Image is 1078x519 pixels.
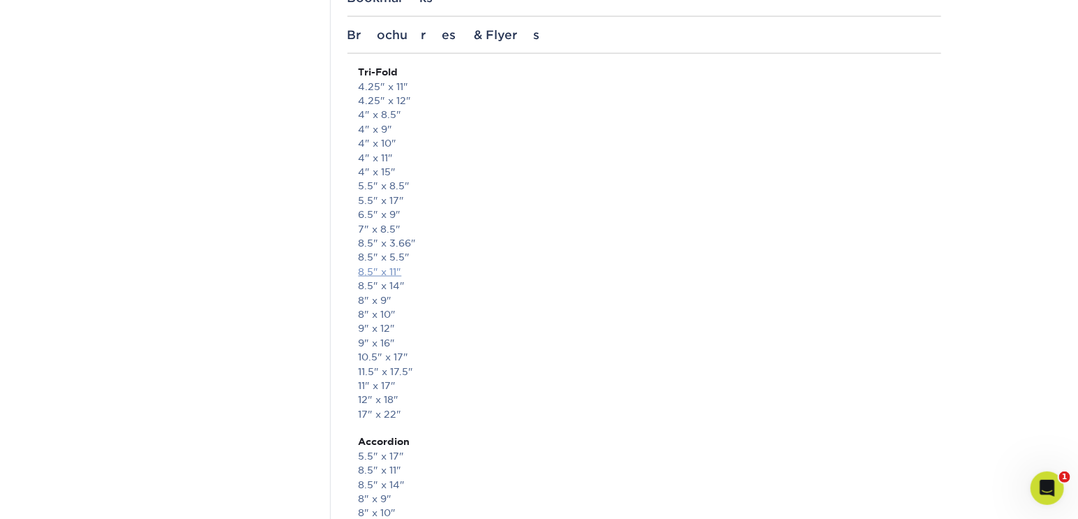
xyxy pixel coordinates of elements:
a: 8.5" x 11" [359,266,402,277]
div: Brochures & Flyers [347,28,941,42]
a: 9" x 16" [359,337,396,349]
strong: Accordion [359,437,410,448]
a: 8" x 9" [359,295,392,306]
strong: Tri-Fold [359,66,398,78]
a: 8.5" x 11" [359,465,402,476]
a: 8.5" x 5.5" [359,251,410,263]
a: 5.5" x 17" [359,195,405,206]
a: 9" x 12" [359,323,396,334]
a: 4" x 8.5" [359,109,402,120]
a: 8" x 9" [359,494,392,505]
iframe: Intercom live chat [1031,472,1064,505]
a: 11.5" x 17.5" [359,366,414,377]
a: 6.5" x 9" [359,209,401,220]
a: 4" x 15" [359,166,396,177]
a: 5.5" x 17" [359,451,405,462]
a: 11" x 17" [359,380,396,391]
a: 10.5" x 17" [359,351,409,363]
a: 4" x 10" [359,138,397,149]
a: 4.25" x 11" [359,81,409,92]
span: 1 [1059,472,1070,483]
a: 7" x 8.5" [359,224,401,235]
a: 4" x 11" [359,152,394,163]
a: 8" x 10" [359,309,396,320]
a: 8.5" x 14" [359,480,405,491]
a: 8" x 10" [359,508,396,519]
a: 8.5" x 3.66" [359,237,417,249]
a: 5.5" x 8.5" [359,180,410,191]
a: 8.5" x 14" [359,280,405,291]
a: 4.25" x 12" [359,95,412,106]
a: 12" x 18" [359,394,399,405]
a: 4" x 9" [359,124,393,135]
a: 17" x 22" [359,409,402,420]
